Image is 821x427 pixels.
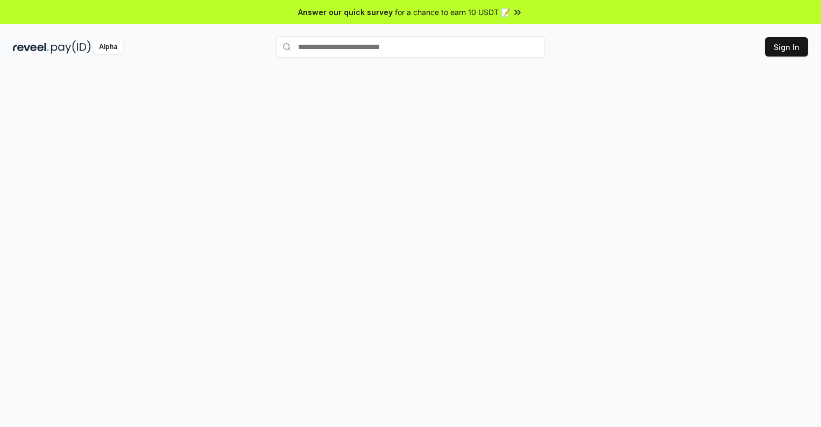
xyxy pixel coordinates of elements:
[298,6,393,18] span: Answer our quick survey
[51,40,91,54] img: pay_id
[765,37,808,57] button: Sign In
[13,40,49,54] img: reveel_dark
[395,6,510,18] span: for a chance to earn 10 USDT 📝
[93,40,123,54] div: Alpha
